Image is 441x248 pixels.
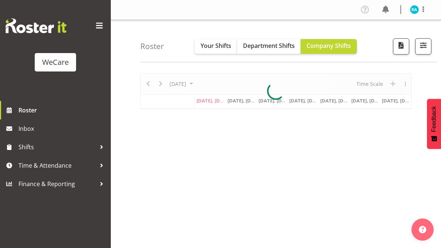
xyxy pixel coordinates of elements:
[140,42,164,50] h4: Roster
[18,160,96,171] span: Time & Attendance
[419,226,426,233] img: help-xxl-2.png
[410,5,419,14] img: rachna-anderson11498.jpg
[307,42,351,50] span: Company Shifts
[243,42,295,50] span: Department Shifts
[431,106,437,132] span: Feedback
[195,39,237,54] button: Your Shifts
[427,99,441,149] button: Feedback - Show survey
[18,142,96,153] span: Shifts
[18,123,107,134] span: Inbox
[201,42,231,50] span: Your Shifts
[393,38,409,55] button: Download a PDF of the roster according to the set date range.
[18,178,96,189] span: Finance & Reporting
[415,38,431,55] button: Filter Shifts
[6,18,66,33] img: Rosterit website logo
[237,39,301,54] button: Department Shifts
[42,57,69,68] div: WeCare
[18,105,107,116] span: Roster
[301,39,357,54] button: Company Shifts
